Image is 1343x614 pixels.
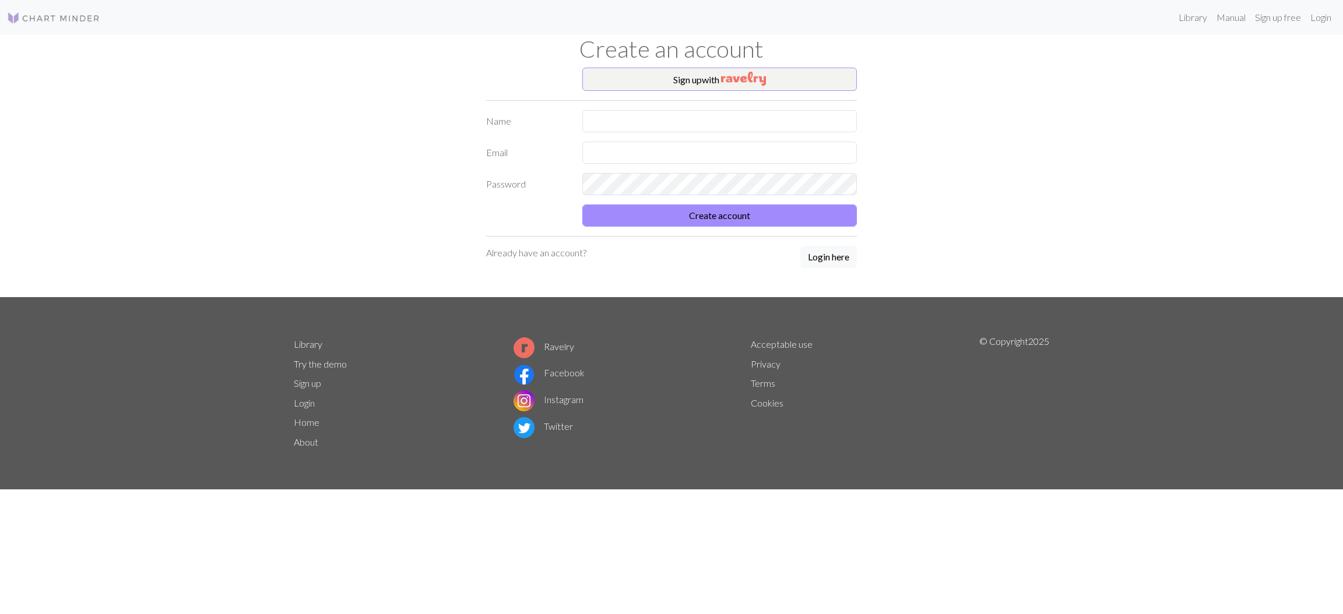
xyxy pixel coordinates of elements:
button: Login here [800,246,857,268]
a: Try the demo [294,358,347,369]
a: Login [1306,6,1336,29]
a: Sign up free [1250,6,1306,29]
a: Terms [751,377,775,389]
a: Twitter [514,421,573,432]
a: Facebook [514,367,585,378]
a: Home [294,417,319,428]
a: Library [294,338,322,350]
label: Name [479,110,575,132]
a: Cookies [751,397,783,408]
button: Sign upwith [582,68,857,91]
a: Acceptable use [751,338,813,350]
label: Password [479,173,575,195]
a: Instagram [514,394,583,405]
img: Twitter logo [514,417,535,438]
a: Manual [1212,6,1250,29]
p: © Copyright 2025 [979,334,1049,452]
img: Instagram logo [514,390,535,411]
a: Library [1174,6,1212,29]
p: Already have an account? [486,246,586,260]
a: About [294,436,318,447]
a: Privacy [751,358,781,369]
a: Login [294,397,315,408]
h1: Create an account [287,35,1056,63]
img: Ravelry logo [514,337,535,358]
a: Ravelry [514,341,574,352]
a: Login here [800,246,857,269]
button: Create account [582,204,857,227]
img: Facebook logo [514,364,535,385]
a: Sign up [294,377,321,389]
label: Email [479,142,575,164]
img: Ravelry [721,72,766,86]
img: Logo [7,11,100,25]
